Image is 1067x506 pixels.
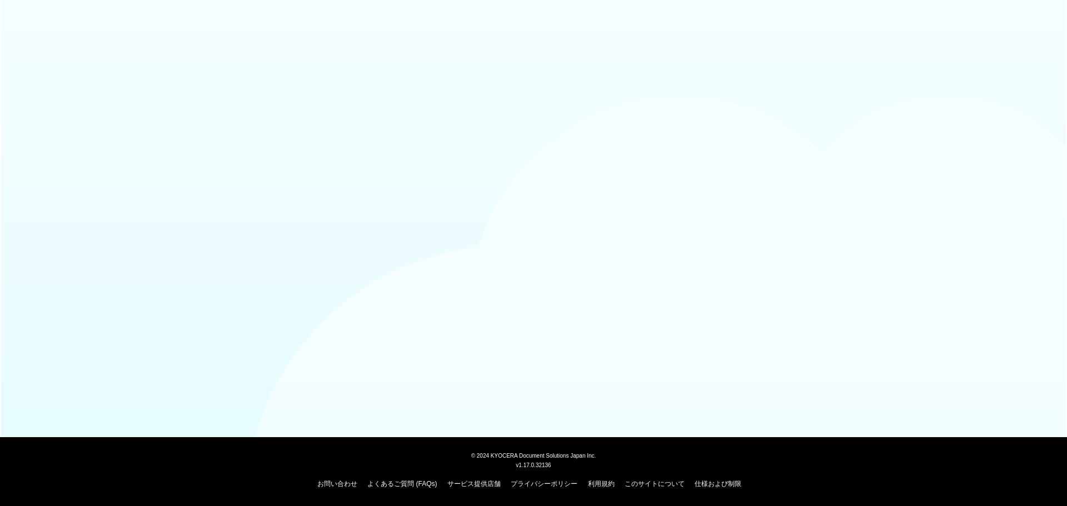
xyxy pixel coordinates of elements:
[695,480,741,488] a: 仕様および制限
[511,480,577,488] a: プライバシーポリシー
[317,480,357,488] a: お問い合わせ
[471,452,596,459] span: © 2024 KYOCERA Document Solutions Japan Inc.
[516,462,551,468] span: v1.17.0.32136
[367,480,437,488] a: よくあるご質問 (FAQs)
[588,480,615,488] a: 利用規約
[625,480,685,488] a: このサイトについて
[447,480,501,488] a: サービス提供店舗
